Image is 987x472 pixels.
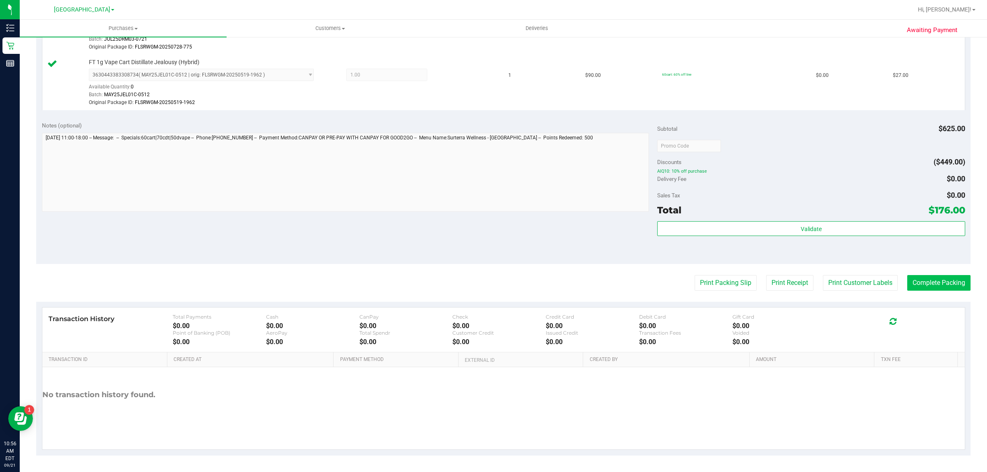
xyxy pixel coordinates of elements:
span: Discounts [657,155,681,169]
div: $0.00 [639,322,732,330]
inline-svg: Retail [6,42,14,50]
inline-svg: Reports [6,59,14,67]
span: Batch: [89,92,103,97]
span: $0.00 [816,72,829,79]
a: Deliveries [433,20,640,37]
span: AIQ10: 10% off purchase [657,169,965,174]
div: AeroPay [266,330,359,336]
div: Total Spendr [359,330,453,336]
div: Point of Banking (POB) [173,330,266,336]
a: Amount [756,356,871,363]
div: No transaction history found. [42,367,155,423]
div: $0.00 [452,322,546,330]
th: External ID [458,352,583,367]
iframe: Resource center unread badge [24,405,34,415]
div: Issued Credit [546,330,639,336]
div: $0.00 [359,322,453,330]
span: [GEOGRAPHIC_DATA] [54,6,110,13]
p: 10:56 AM EDT [4,440,16,462]
span: Subtotal [657,125,677,132]
div: Credit Card [546,314,639,320]
span: FLSRWGM-20250519-1962 [135,99,195,105]
span: Hi, [PERSON_NAME]! [918,6,971,13]
a: Transaction ID [49,356,164,363]
span: ($449.00) [934,157,965,166]
span: Sales Tax [657,192,680,199]
span: Total [657,204,681,216]
button: Validate [657,221,965,236]
div: $0.00 [173,322,266,330]
inline-svg: Inventory [6,24,14,32]
div: $0.00 [173,338,266,346]
span: $27.00 [893,72,908,79]
span: Awaiting Payment [907,25,957,35]
div: $0.00 [546,322,639,330]
span: Batch: [89,36,103,42]
a: Created By [590,356,746,363]
div: Cash [266,314,359,320]
button: Complete Packing [907,275,971,291]
div: $0.00 [732,338,826,346]
div: CanPay [359,314,453,320]
span: $176.00 [929,204,965,216]
button: Print Customer Labels [823,275,898,291]
a: Created At [174,356,330,363]
iframe: Resource center [8,406,33,431]
div: Transaction Fees [639,330,732,336]
div: Gift Card [732,314,826,320]
div: $0.00 [732,322,826,330]
span: JUL25DRM03-0721 [104,36,147,42]
span: $625.00 [938,124,965,133]
a: Payment Method [340,356,455,363]
button: Print Receipt [766,275,813,291]
div: $0.00 [266,338,359,346]
span: $0.00 [947,191,965,199]
span: 60cart: 60% off line [662,72,691,76]
a: Customers [227,20,433,37]
span: Delivery Fee [657,176,686,182]
span: Original Package ID: [89,99,134,105]
a: Purchases [20,20,227,37]
div: Total Payments [173,314,266,320]
span: Original Package ID: [89,44,134,50]
div: Customer Credit [452,330,546,336]
div: $0.00 [546,338,639,346]
span: 1 [508,72,511,79]
span: $0.00 [947,174,965,183]
p: 09/21 [4,462,16,468]
div: $0.00 [639,338,732,346]
div: $0.00 [359,338,453,346]
button: Print Packing Slip [695,275,757,291]
span: MAY25JEL01C-0512 [104,92,150,97]
span: 0 [131,84,134,90]
span: Deliveries [514,25,559,32]
div: Available Quantity: [89,81,326,97]
div: Voided [732,330,826,336]
input: Promo Code [657,140,721,152]
div: Debit Card [639,314,732,320]
span: Notes (optional) [42,122,82,129]
span: Purchases [20,25,227,32]
a: Txn Fee [881,356,955,363]
span: FT 1g Vape Cart Distillate Jealousy (Hybrid) [89,58,199,66]
span: Customers [227,25,433,32]
span: FLSRWGM-20250728-775 [135,44,192,50]
span: Validate [801,226,822,232]
div: Check [452,314,546,320]
span: $90.00 [585,72,601,79]
div: $0.00 [452,338,546,346]
div: $0.00 [266,322,359,330]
